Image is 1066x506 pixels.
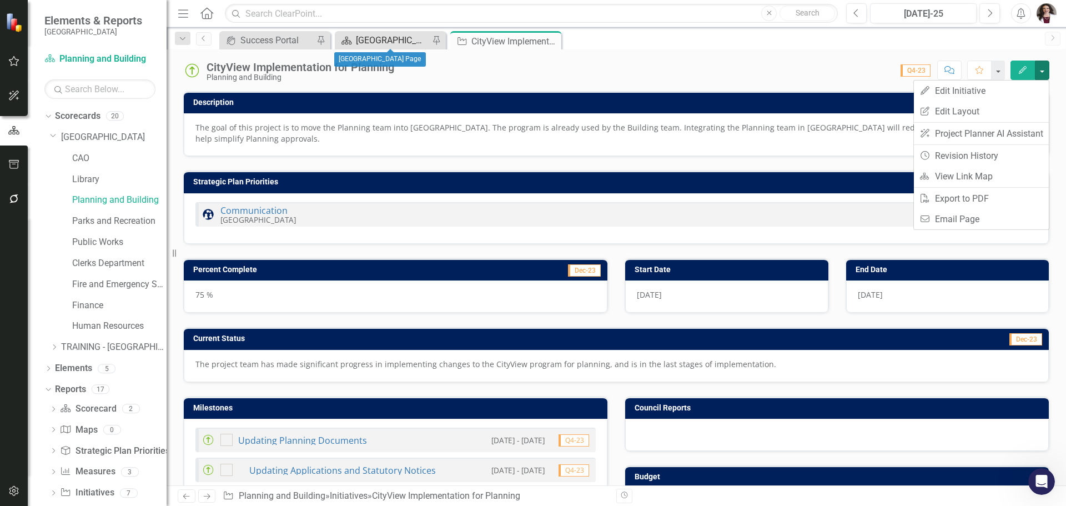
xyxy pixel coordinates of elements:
[13,380,369,392] div: Did this answer your question?
[106,112,124,121] div: 20
[220,214,296,225] small: [GEOGRAPHIC_DATA]
[914,166,1049,187] a: View Link Map
[207,73,394,82] div: Planning and Building
[238,434,367,447] a: Updating Planning Documents
[60,465,115,478] a: Measures
[44,27,142,36] small: [GEOGRAPHIC_DATA]
[61,341,167,354] a: TRAINING - [GEOGRAPHIC_DATA]
[60,403,116,415] a: Scorecard
[55,362,92,375] a: Elements
[122,404,140,414] div: 2
[637,289,662,300] span: [DATE]
[914,123,1049,144] a: Project Planner AI Assistant
[193,404,602,412] h3: Milestones
[193,178,1043,186] h3: Strategic Plan Priorities
[914,209,1049,229] a: Email Page
[914,81,1049,101] a: Edit Initiative
[568,264,601,277] span: Dec-23
[780,6,835,21] button: Search
[796,8,819,17] span: Search
[195,359,1037,370] p: The project team has made significant progress in implementing changes to the CityView program fo...
[177,391,205,413] span: neutral face reaction
[92,385,109,394] div: 17
[72,320,167,333] a: Human Resources
[121,467,139,477] div: 3
[334,4,355,26] button: Collapse window
[334,52,426,67] div: [GEOGRAPHIC_DATA] Page
[60,487,114,499] a: Initiatives
[635,473,1043,481] h3: Budget
[44,14,142,27] span: Elements & Reports
[195,122,1037,144] p: The goal of this project is to move the Planning team into [GEOGRAPHIC_DATA]. The program is alre...
[471,34,559,48] div: CityView Implementation for Planning
[44,79,155,99] input: Search Below...
[103,425,121,434] div: 0
[856,265,1044,274] h3: End Date
[7,4,28,26] button: go back
[901,64,931,77] span: Q4-23
[1028,468,1055,495] iframe: To enrich screen reader interactions, please activate Accessibility in Grammarly extension settings
[914,188,1049,209] a: Export to PDF
[61,131,167,144] a: [GEOGRAPHIC_DATA]
[148,391,177,413] span: disappointed reaction
[635,265,823,274] h3: Start Date
[72,299,167,312] a: Finance
[72,257,167,270] a: Clerks Department
[154,391,170,413] span: 😞
[183,391,199,413] span: 😐
[202,208,215,221] img: Communication
[60,445,169,458] a: Strategic Plan Priorities
[870,3,977,23] button: [DATE]-25
[330,490,368,501] a: Initiatives
[1009,333,1042,345] span: Dec-23
[55,383,86,396] a: Reports
[1037,3,1057,23] img: Drew Hale
[98,364,115,373] div: 5
[249,464,436,477] a: Updating Applications and Statutory Notices
[356,33,429,47] div: [GEOGRAPHIC_DATA] Page
[202,463,215,477] img: Proceeding as Anticipated
[223,490,608,503] div: » »
[914,146,1049,166] a: Revision History
[491,435,545,445] small: [DATE] - [DATE]
[338,33,429,47] a: [GEOGRAPHIC_DATA] Page
[220,204,288,217] a: Communication
[60,424,97,437] a: Maps
[240,33,314,47] div: Success Portal
[222,33,314,47] a: Success Portal
[184,280,607,313] div: 75 %
[212,391,228,413] span: 😃
[147,427,235,436] a: Open in help center
[372,490,520,501] div: CityView Implementation for Planning
[72,194,167,207] a: Planning and Building
[72,236,167,249] a: Public Works
[491,465,545,475] small: [DATE] - [DATE]
[858,289,883,300] span: [DATE]
[193,265,460,274] h3: Percent Complete
[874,7,973,21] div: [DATE]-25
[635,404,1043,412] h3: Council Reports
[72,215,167,228] a: Parks and Recreation
[225,4,838,23] input: Search ClearPoint...
[193,334,707,343] h3: Current Status
[120,488,138,498] div: 7
[72,173,167,186] a: Library
[44,53,155,66] a: Planning and Building
[72,152,167,165] a: CAO
[205,391,234,413] span: smiley reaction
[55,110,100,123] a: Scorecards
[239,490,325,501] a: Planning and Building
[183,62,201,79] img: Proceeding as Anticipated
[202,433,215,447] img: Proceeding as Anticipated
[914,101,1049,122] a: Edit Layout
[355,4,375,24] div: Close
[207,61,394,73] div: CityView Implementation for Planning
[6,13,25,32] img: ClearPoint Strategy
[193,98,1043,107] h3: Description
[559,464,589,477] span: Q4-23
[72,278,167,291] a: Fire and Emergency Services
[559,434,589,447] span: Q4-23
